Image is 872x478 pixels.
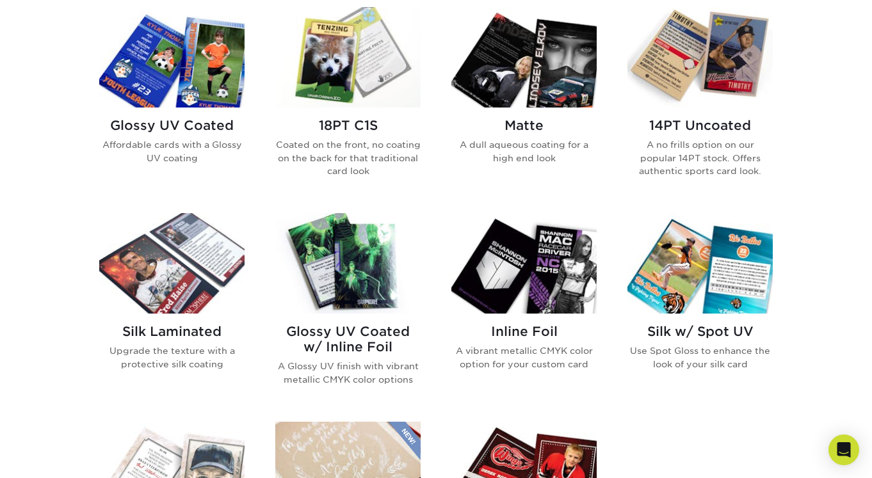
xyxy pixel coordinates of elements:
[451,344,597,370] p: A vibrant metallic CMYK color option for your custom card
[627,7,773,198] a: 14PT Uncoated Trading Cards 14PT Uncoated A no frills option on our popular 14PT stock. Offers au...
[99,138,245,164] p: Affordable cards with a Glossy UV coating
[275,324,421,355] h2: Glossy UV Coated w/ Inline Foil
[275,7,421,108] img: 18PT C1S Trading Cards
[275,213,421,314] img: Glossy UV Coated w/ Inline Foil Trading Cards
[627,344,773,370] p: Use Spot Gloss to enhance the look of your silk card
[627,213,773,406] a: Silk w/ Spot UV Trading Cards Silk w/ Spot UV Use Spot Gloss to enhance the look of your silk card
[451,213,597,406] a: Inline Foil Trading Cards Inline Foil A vibrant metallic CMYK color option for your custom card
[3,439,109,474] iframe: Google Customer Reviews
[451,324,597,339] h2: Inline Foil
[275,360,421,386] p: A Glossy UV finish with vibrant metallic CMYK color options
[389,422,421,460] img: New Product
[627,118,773,133] h2: 14PT Uncoated
[99,213,245,314] img: Silk Laminated Trading Cards
[451,7,597,198] a: Matte Trading Cards Matte A dull aqueous coating for a high end look
[99,118,245,133] h2: Glossy UV Coated
[275,138,421,177] p: Coated on the front, no coating on the back for that traditional card look
[627,7,773,108] img: 14PT Uncoated Trading Cards
[627,138,773,177] p: A no frills option on our popular 14PT stock. Offers authentic sports card look.
[451,213,597,314] img: Inline Foil Trading Cards
[99,213,245,406] a: Silk Laminated Trading Cards Silk Laminated Upgrade the texture with a protective silk coating
[451,118,597,133] h2: Matte
[275,118,421,133] h2: 18PT C1S
[828,434,859,465] div: Open Intercom Messenger
[451,7,597,108] img: Matte Trading Cards
[627,213,773,314] img: Silk w/ Spot UV Trading Cards
[99,324,245,339] h2: Silk Laminated
[627,324,773,339] h2: Silk w/ Spot UV
[99,344,245,370] p: Upgrade the texture with a protective silk coating
[99,7,245,108] img: Glossy UV Coated Trading Cards
[275,7,421,198] a: 18PT C1S Trading Cards 18PT C1S Coated on the front, no coating on the back for that traditional ...
[451,138,597,164] p: A dull aqueous coating for a high end look
[99,7,245,198] a: Glossy UV Coated Trading Cards Glossy UV Coated Affordable cards with a Glossy UV coating
[275,213,421,406] a: Glossy UV Coated w/ Inline Foil Trading Cards Glossy UV Coated w/ Inline Foil A Glossy UV finish ...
